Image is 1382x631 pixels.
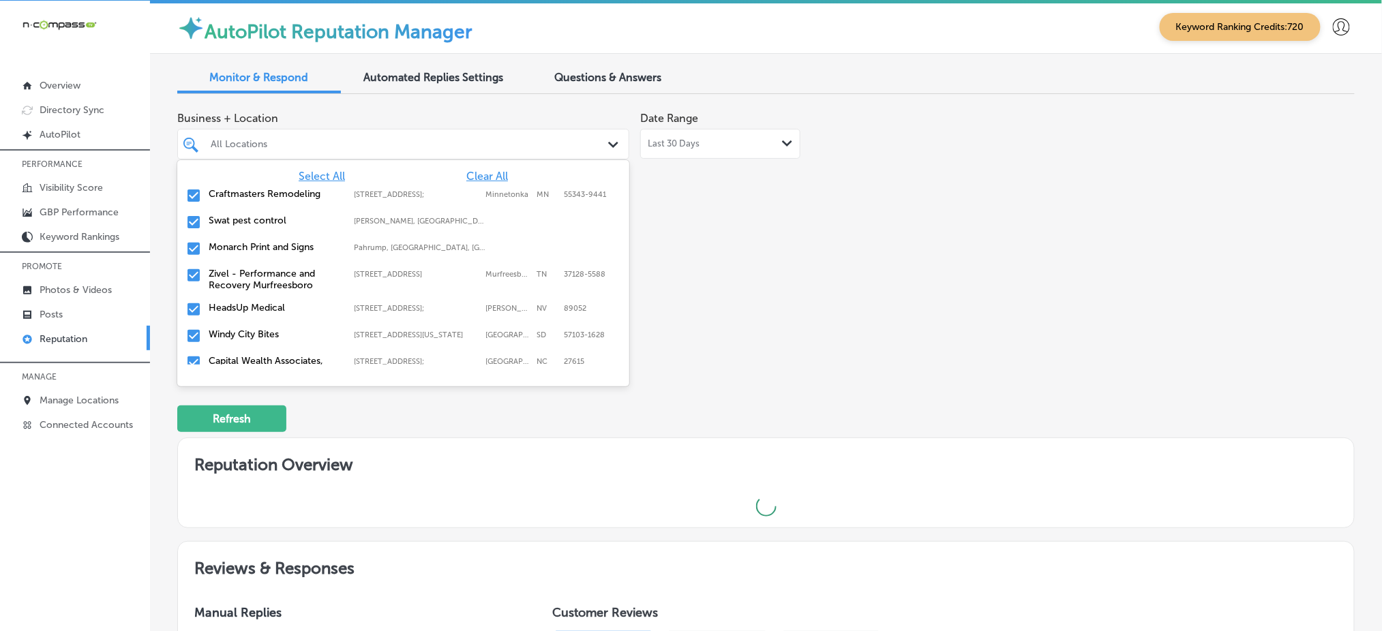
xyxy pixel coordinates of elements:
[40,182,103,194] p: Visibility Score
[1160,13,1321,41] span: Keyword Ranking Credits: 720
[354,357,479,366] label: 8319 Six Forks Rd ste 105;
[209,188,340,200] label: Craftmasters Remodeling
[209,355,340,378] label: Capital Wealth Associates, LLC.
[177,112,629,125] span: Business + Location
[40,395,119,406] p: Manage Locations
[354,190,479,199] label: 12800 Whitewater Dr Suite 100;
[40,309,63,320] p: Posts
[537,357,557,366] label: NC
[537,330,557,339] label: SD
[209,215,340,226] label: Swat pest control
[211,138,610,150] div: All Locations
[354,217,485,226] label: Gilliam, LA, USA | Hosston, LA, USA | Eastwood, LA, USA | Blanchard, LA, USA | Shreveport, LA, US...
[564,304,586,313] label: 89052
[40,80,80,91] p: Overview
[564,270,605,279] label: 37128-5588
[648,138,700,149] span: Last 30 Days
[209,302,340,313] label: HeadsUp Medical
[194,605,509,620] h3: Manual Replies
[354,243,485,252] label: Pahrump, NV, USA | Whitney, NV, USA | Mesquite, NV, USA | Paradise, NV, USA | Henderson, NV, USA ...
[537,190,557,199] label: MN
[40,129,80,140] p: AutoPilot
[466,170,508,183] span: Clear All
[537,304,557,313] label: NV
[537,270,557,279] label: TN
[40,206,119,218] p: GBP Performance
[555,71,662,84] span: Questions & Answers
[640,112,698,125] label: Date Range
[40,284,112,296] p: Photos & Videos
[40,333,87,345] p: Reputation
[354,304,479,313] label: 2610 W Horizon Ridge Pkwy #103;
[564,330,605,339] label: 57103-1628
[485,304,530,313] label: Henderson
[40,104,104,116] p: Directory Sync
[354,330,479,339] label: 114 N Indiana Ave
[40,231,119,243] p: Keyword Rankings
[210,71,309,84] span: Monitor & Respond
[485,270,530,279] label: Murfreesboro
[177,14,205,42] img: autopilot-icon
[564,357,584,366] label: 27615
[552,605,1338,626] h1: Customer Reviews
[177,405,286,432] button: Refresh
[209,268,340,291] label: Zivel - Performance and Recovery Murfreesboro
[485,190,530,199] label: Minnetonka
[354,270,479,279] label: 1144 Fortress Blvd Suite E
[178,542,1354,589] h2: Reviews & Responses
[364,71,504,84] span: Automated Replies Settings
[205,20,472,43] label: AutoPilot Reputation Manager
[564,190,606,199] label: 55343-9441
[485,357,530,366] label: Raleigh
[485,330,530,339] label: Sioux Falls
[209,328,340,340] label: Windy City Bites
[178,438,1354,485] h2: Reputation Overview
[299,170,345,183] span: Select All
[22,18,97,31] img: 660ab0bf-5cc7-4cb8-ba1c-48b5ae0f18e60NCTV_CLogo_TV_Black_-500x88.png
[40,419,133,431] p: Connected Accounts
[209,241,340,253] label: Monarch Print and Signs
